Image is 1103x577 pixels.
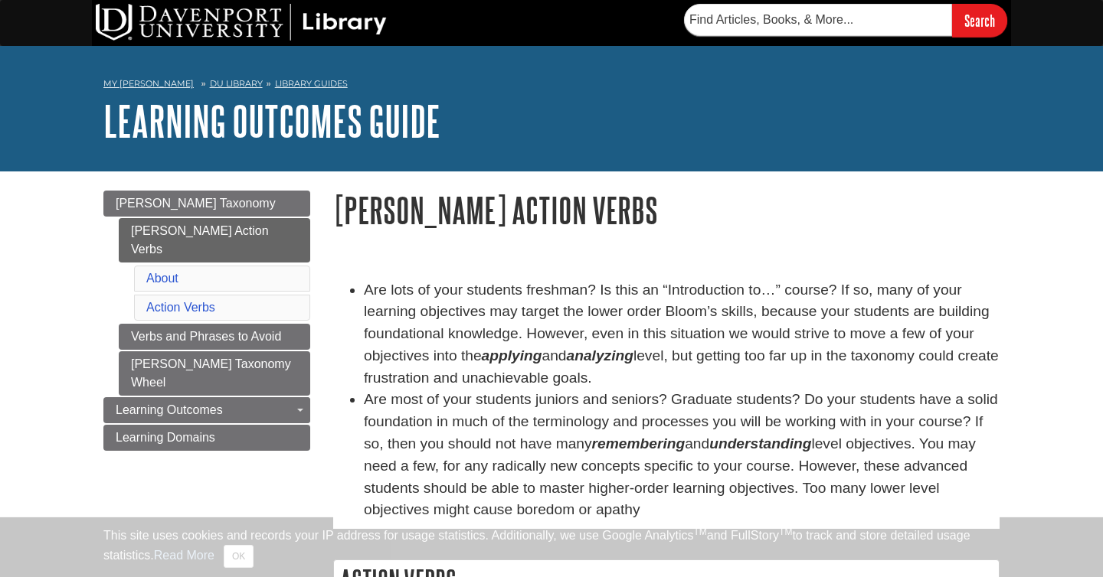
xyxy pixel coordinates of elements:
input: Search [952,4,1007,37]
a: Library Guides [275,78,348,89]
li: Are most of your students juniors and seniors? Graduate students? Do your students have a solid f... [364,389,1000,521]
div: Guide Page Menu [103,191,310,451]
nav: breadcrumb [103,73,1000,98]
form: Searches DU Library's articles, books, and more [684,4,1007,37]
span: [PERSON_NAME] Taxonomy [116,197,276,210]
a: Learning Outcomes Guide [103,97,440,145]
em: understanding [709,435,811,451]
span: Learning Outcomes [116,403,223,416]
em: remembering [592,435,686,451]
a: Learning Outcomes [103,397,310,423]
a: Read More [154,549,214,562]
a: Action Verbs [146,301,215,314]
a: My [PERSON_NAME] [103,77,194,90]
a: [PERSON_NAME] Taxonomy Wheel [119,351,310,396]
strong: applying [482,347,542,363]
input: Find Articles, Books, & More... [684,4,952,36]
a: About [146,272,178,285]
span: Learning Domains [116,431,215,444]
li: Are lots of your students freshman? Is this an “Introduction to…” course? If so, many of your lea... [364,279,1000,390]
strong: analyzing [567,347,633,363]
button: Close [224,545,254,568]
a: [PERSON_NAME] Action Verbs [119,218,310,262]
div: This site uses cookies and records your IP address for usage statistics. Additionally, we use Goo... [103,526,1000,568]
a: Verbs and Phrases to Avoid [119,324,310,350]
a: DU Library [210,78,263,89]
img: DU Library [96,4,387,41]
h1: [PERSON_NAME] Action Verbs [333,191,1000,230]
a: Learning Domains [103,425,310,451]
a: [PERSON_NAME] Taxonomy [103,191,310,217]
